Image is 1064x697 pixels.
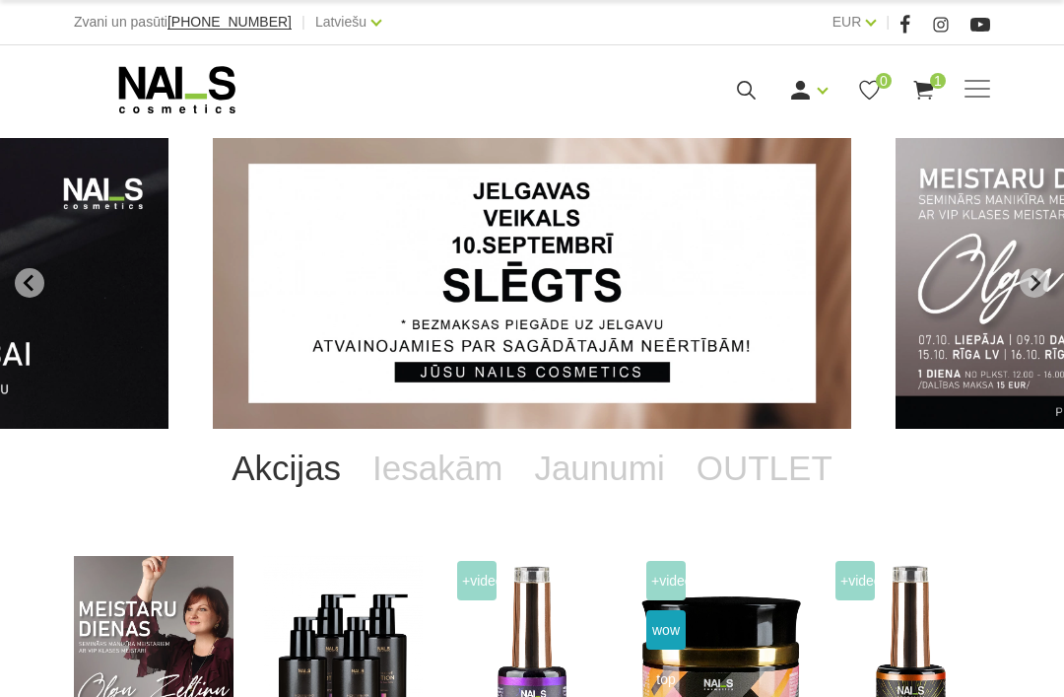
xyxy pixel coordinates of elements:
[646,610,686,650] span: wow
[886,10,890,35] span: |
[857,78,882,103] a: 0
[167,14,292,30] span: [PHONE_NUMBER]
[832,10,862,34] a: EUR
[357,429,518,508] a: Iesakām
[876,73,892,89] span: 0
[216,429,357,508] a: Akcijas
[681,429,848,508] a: OUTLET
[457,561,497,600] span: +Video
[518,429,680,508] a: Jaunumi
[213,138,851,429] li: 1 of 14
[835,561,875,600] span: +Video
[74,10,292,35] div: Zvani un pasūti
[911,78,936,103] a: 1
[315,10,366,34] a: Latviešu
[930,73,946,89] span: 1
[301,10,305,35] span: |
[167,15,292,30] a: [PHONE_NUMBER]
[646,561,686,600] span: +Video
[15,268,44,298] button: Go to last slide
[1020,268,1049,298] button: Next slide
